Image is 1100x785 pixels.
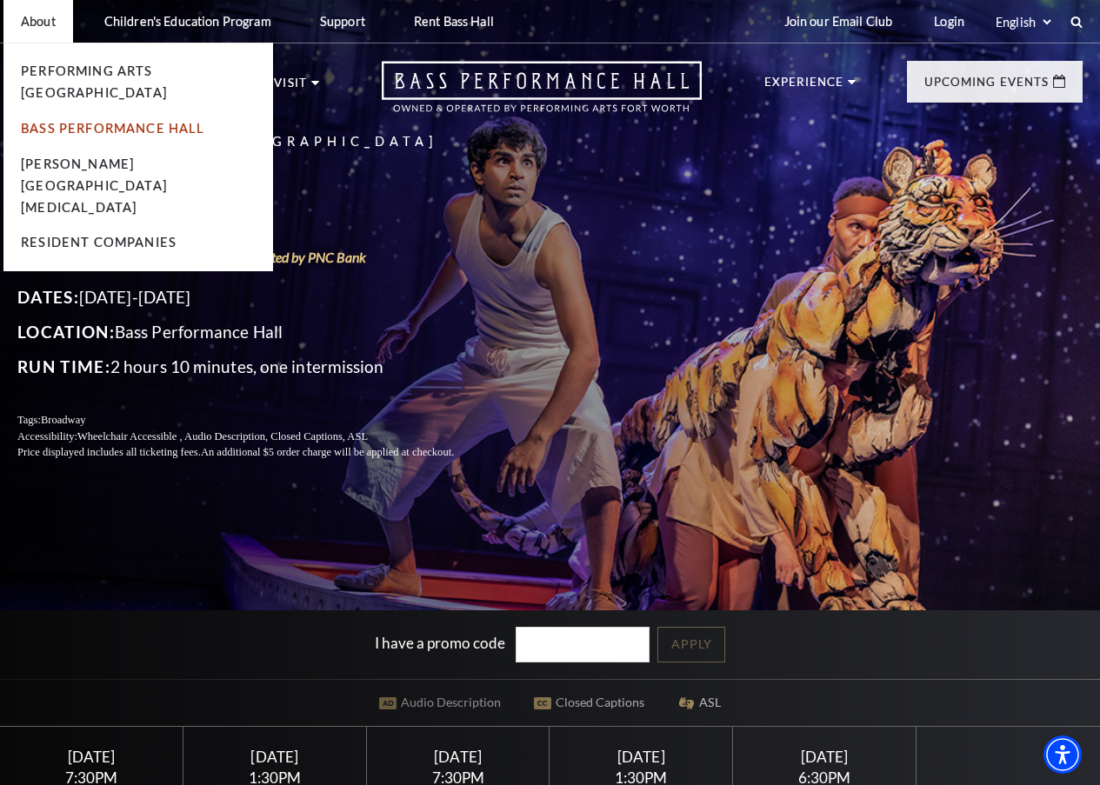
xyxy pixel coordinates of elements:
div: 6:30PM [754,770,895,785]
p: About [21,14,56,29]
a: Open this option [319,61,764,130]
a: Resident Companies [21,235,177,249]
label: I have a promo code [375,634,505,652]
a: [PERSON_NAME][GEOGRAPHIC_DATA][MEDICAL_DATA] [21,156,167,215]
div: 1:30PM [204,770,345,785]
span: Wheelchair Accessible , Audio Description, Closed Captions, ASL [77,430,368,442]
div: [DATE] [754,748,895,766]
p: [DATE]-[DATE] [17,283,496,311]
span: Broadway [41,414,86,426]
p: Upcoming Events [924,77,1049,97]
p: Experience [764,77,844,97]
p: Support [320,14,365,29]
p: Accessibility: [17,429,496,445]
p: 2 hours 10 minutes, one intermission [17,353,496,381]
span: Run Time: [17,356,110,376]
p: Price displayed includes all ticketing fees. [17,444,496,461]
a: Bass Performance Hall [21,121,205,136]
div: [DATE] [21,748,162,766]
p: Bass Performance Hall [17,318,496,346]
p: Children's Education Program [104,14,271,29]
div: 7:30PM [387,770,528,785]
div: [DATE] [387,748,528,766]
a: Performing Arts [GEOGRAPHIC_DATA] [21,63,167,100]
span: An additional $5 order charge will be applied at checkout. [201,446,454,458]
p: Rent Bass Hall [414,14,494,29]
div: Accessibility Menu [1043,735,1082,774]
div: 7:30PM [21,770,162,785]
div: [DATE] [570,748,711,766]
div: 1:30PM [570,770,711,785]
select: Select: [992,14,1054,30]
span: Location: [17,322,115,342]
span: Dates: [17,287,79,307]
div: [DATE] [204,748,345,766]
p: Tags: [17,412,496,429]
